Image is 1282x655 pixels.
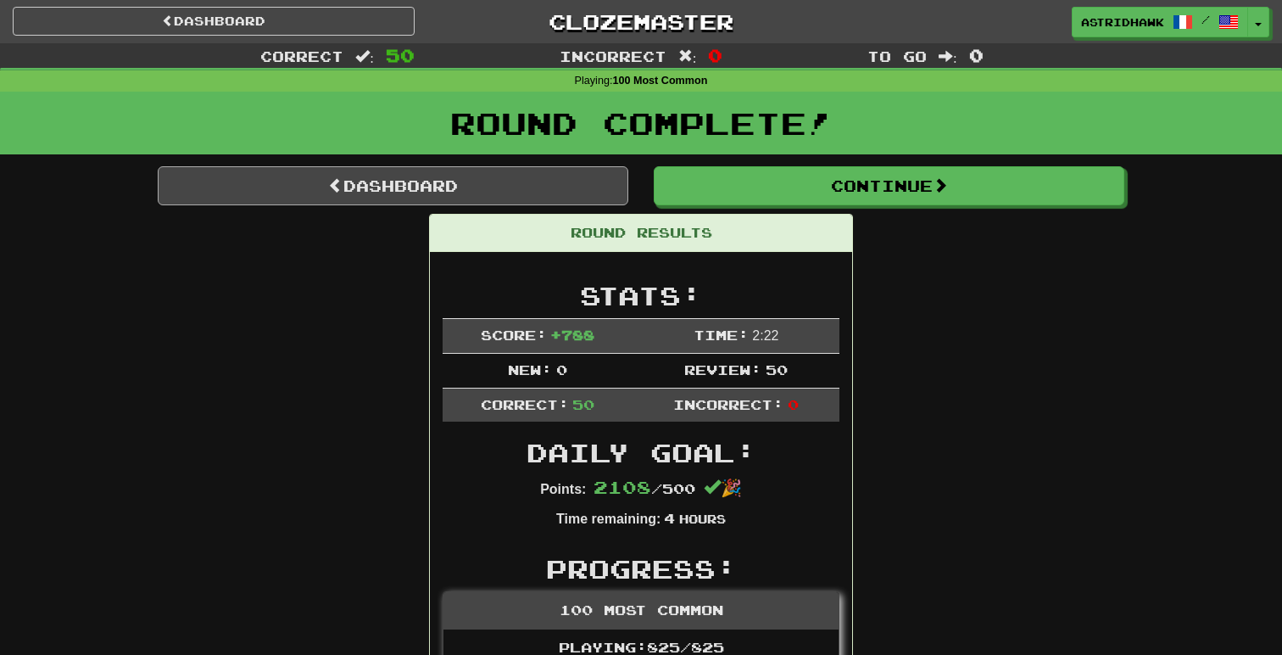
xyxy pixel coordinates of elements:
a: Dashboard [13,7,415,36]
span: : [678,49,697,64]
strong: Time remaining: [556,512,661,526]
span: 0 [969,45,984,65]
span: : [355,49,374,64]
a: astridhawk / [1072,7,1248,37]
h1: Round Complete! [6,106,1276,140]
span: Incorrect: [673,396,783,412]
button: Continue [654,166,1124,205]
a: Clozemaster [440,7,842,36]
span: 🎉 [704,479,742,497]
span: 50 [386,45,415,65]
span: 4 [664,510,675,526]
span: Incorrect [560,48,666,64]
strong: Points: [540,482,586,496]
span: astridhawk [1081,14,1164,30]
span: Review: [684,361,761,378]
h2: Daily Goal: [443,439,839,467]
span: 0 [788,396,799,412]
h2: Progress: [443,555,839,583]
a: Dashboard [158,166,628,205]
strong: 100 Most Common [612,75,707,87]
span: 50 [572,396,594,412]
span: + 788 [550,327,594,343]
span: / [1201,14,1210,25]
span: Time: [694,327,749,343]
span: Correct: [481,396,569,412]
span: Correct [260,48,343,64]
span: New: [508,361,552,378]
span: 0 [556,361,567,378]
span: 50 [766,361,788,378]
span: 0 [708,45,722,65]
span: To go [867,48,927,64]
span: 2 : 22 [752,328,778,343]
span: : [939,49,957,64]
div: 100 Most Common [443,592,839,630]
small: Hours [679,512,726,526]
span: / 500 [594,480,695,496]
h2: Stats: [443,282,839,310]
div: Round Results [430,215,852,252]
span: 2108 [594,477,651,497]
span: Playing: 825 / 825 [559,639,724,655]
span: Score: [481,327,547,343]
